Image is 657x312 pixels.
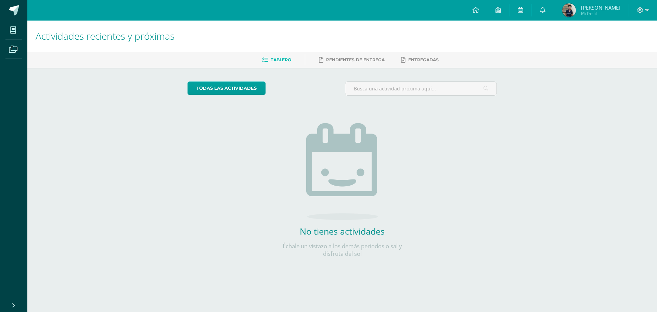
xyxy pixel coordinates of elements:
span: Entregadas [408,57,439,62]
a: Pendientes de entrega [319,54,385,65]
span: Mi Perfil [581,10,620,16]
img: 1535c0312ae203c30d44d59aa01203f9.png [562,3,576,17]
a: Tablero [262,54,291,65]
span: Actividades recientes y próximas [36,29,175,42]
img: no_activities.png [306,123,378,220]
p: Échale un vistazo a los demás períodos o sal y disfruta del sol [274,242,411,258]
input: Busca una actividad próxima aquí... [345,82,497,95]
a: todas las Actividades [188,82,266,95]
span: Tablero [271,57,291,62]
h2: No tienes actividades [274,225,411,237]
span: Pendientes de entrega [326,57,385,62]
a: Entregadas [401,54,439,65]
span: [PERSON_NAME] [581,4,620,11]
